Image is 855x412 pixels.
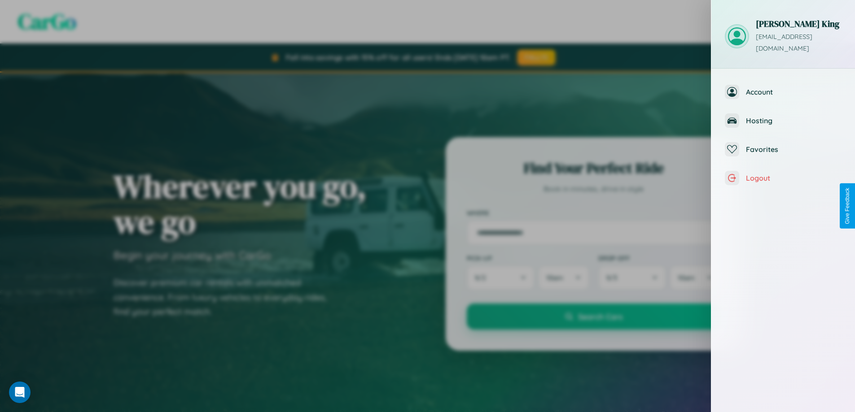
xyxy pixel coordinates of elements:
div: Give Feedback [844,188,851,224]
p: [EMAIL_ADDRESS][DOMAIN_NAME] [756,31,842,55]
div: Open Intercom Messenger [9,382,31,403]
span: Logout [746,173,842,182]
h3: [PERSON_NAME] King [756,18,842,30]
button: Account [711,78,855,106]
button: Favorites [711,135,855,164]
button: Logout [711,164,855,192]
button: Hosting [711,106,855,135]
span: Favorites [746,145,842,154]
span: Hosting [746,116,842,125]
span: Account [746,87,842,96]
